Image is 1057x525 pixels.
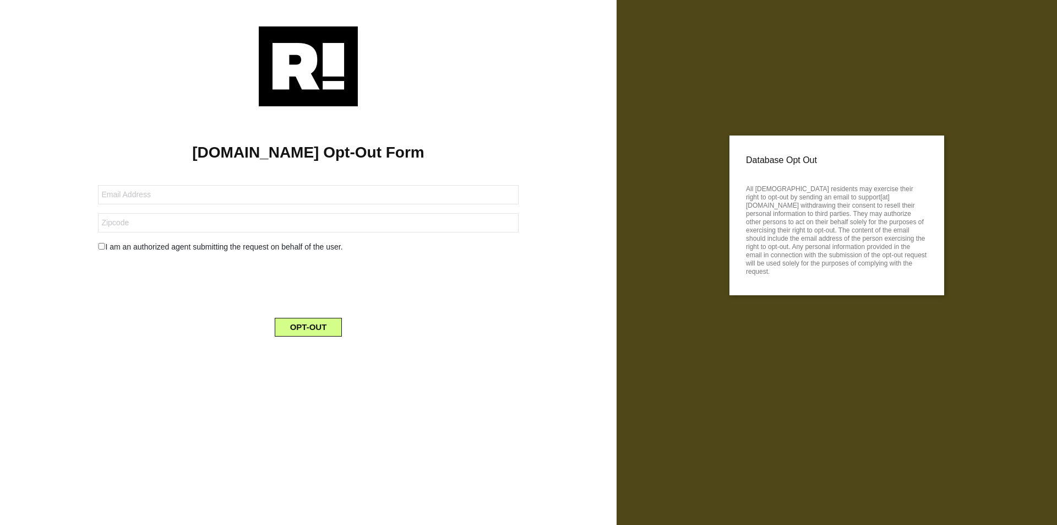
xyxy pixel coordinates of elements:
p: Database Opt Out [746,152,928,169]
input: Zipcode [98,213,518,232]
div: I am an authorized agent submitting the request on behalf of the user. [90,241,526,253]
iframe: reCAPTCHA [225,262,392,305]
button: OPT-OUT [275,318,342,337]
img: Retention.com [259,26,358,106]
h1: [DOMAIN_NAME] Opt-Out Form [17,143,600,162]
input: Email Address [98,185,518,204]
p: All [DEMOGRAPHIC_DATA] residents may exercise their right to opt-out by sending an email to suppo... [746,182,928,276]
